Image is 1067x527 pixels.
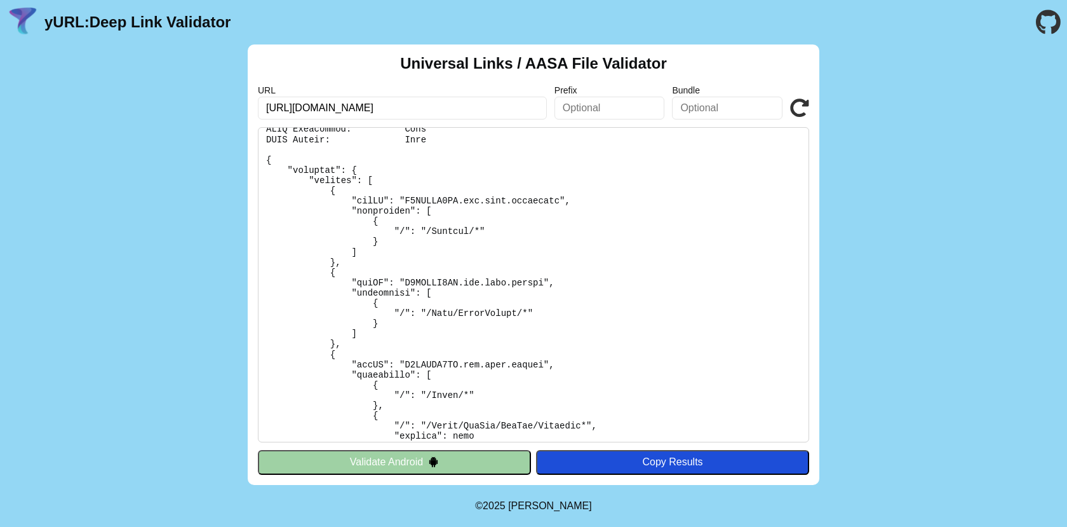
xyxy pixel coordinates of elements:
[6,6,39,39] img: yURL Logo
[554,97,665,120] input: Optional
[258,450,531,474] button: Validate Android
[672,85,782,95] label: Bundle
[44,13,231,31] a: yURL:Deep Link Validator
[542,456,803,468] div: Copy Results
[400,55,667,72] h2: Universal Links / AASA File Validator
[428,456,439,467] img: droidIcon.svg
[258,97,547,120] input: Required
[508,500,592,511] a: Michael Ibragimchayev's Personal Site
[483,500,506,511] span: 2025
[554,85,665,95] label: Prefix
[475,485,591,527] footer: ©
[258,127,809,442] pre: Lorem ipsu do: sitam://cons.adip.el/.sedd-eiusm/tempo-inc-utla-etdoloremag Al Enimadmi: Veni Quis...
[536,450,809,474] button: Copy Results
[258,85,547,95] label: URL
[672,97,782,120] input: Optional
